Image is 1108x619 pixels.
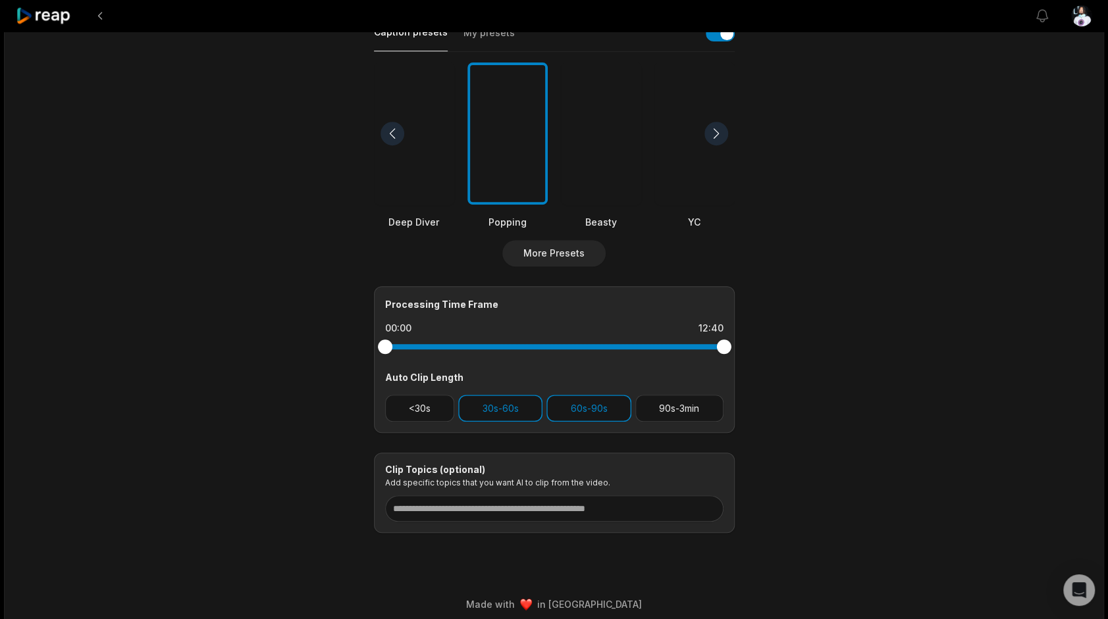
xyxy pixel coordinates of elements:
div: Clip Topics (optional) [385,464,724,476]
p: Add specific topics that you want AI to clip from the video. [385,478,724,487]
button: 30s-60s [458,395,542,422]
button: 60s-90s [546,395,631,422]
div: Auto Clip Length [385,370,724,384]
div: 00:00 [385,322,411,335]
div: Made with in [GEOGRAPHIC_DATA] [16,597,1092,611]
div: Deep Diver [374,215,454,229]
button: More Presets [502,240,606,266]
div: Processing Time Frame [385,297,724,311]
div: Open Intercom Messenger [1063,574,1095,606]
div: Popping [467,215,548,229]
button: 90s-3min [635,395,724,422]
div: Beasty [561,215,641,229]
div: 12:40 [699,322,724,335]
button: My presets [463,26,515,51]
img: heart emoji [520,599,532,610]
button: Caption presets [374,26,448,51]
div: YC [654,215,735,229]
button: <30s [385,395,455,422]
